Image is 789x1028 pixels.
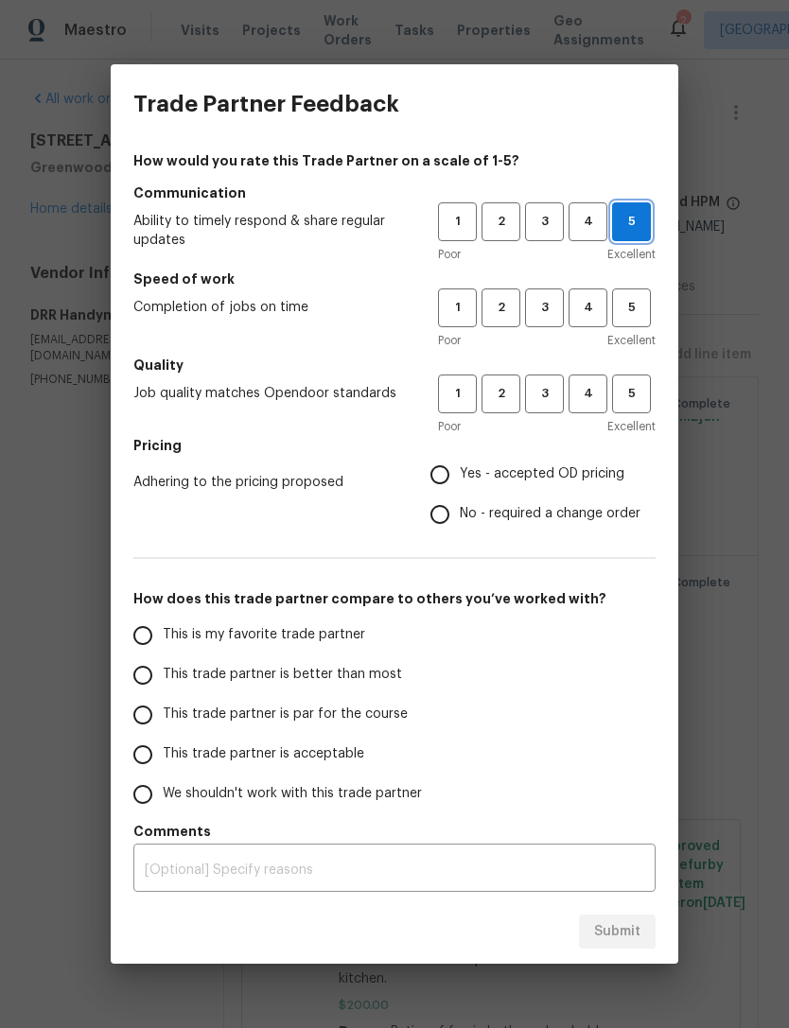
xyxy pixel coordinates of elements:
[440,211,475,233] span: 1
[438,375,477,413] button: 1
[570,297,605,319] span: 4
[438,202,477,241] button: 1
[607,245,656,264] span: Excellent
[525,375,564,413] button: 3
[527,297,562,319] span: 3
[133,151,656,170] h4: How would you rate this Trade Partner on a scale of 1-5?
[163,784,422,804] span: We shouldn't work with this trade partner
[569,288,607,327] button: 4
[133,616,656,814] div: How does this trade partner compare to others you’ve worked with?
[483,211,518,233] span: 2
[133,384,408,403] span: Job quality matches Opendoor standards
[133,212,408,250] span: Ability to timely respond & share regular updates
[612,288,651,327] button: 5
[527,211,562,233] span: 3
[614,297,649,319] span: 5
[133,356,656,375] h5: Quality
[569,375,607,413] button: 4
[438,417,461,436] span: Poor
[607,417,656,436] span: Excellent
[527,383,562,405] span: 3
[438,288,477,327] button: 1
[569,202,607,241] button: 4
[482,288,520,327] button: 2
[525,288,564,327] button: 3
[440,383,475,405] span: 1
[612,202,651,241] button: 5
[607,331,656,350] span: Excellent
[438,245,461,264] span: Poor
[570,211,605,233] span: 4
[460,464,624,484] span: Yes - accepted OD pricing
[163,744,364,764] span: This trade partner is acceptable
[133,436,656,455] h5: Pricing
[525,202,564,241] button: 3
[133,91,399,117] h3: Trade Partner Feedback
[483,297,518,319] span: 2
[133,589,656,608] h5: How does this trade partner compare to others you’ve worked with?
[612,375,651,413] button: 5
[430,455,656,534] div: Pricing
[163,665,402,685] span: This trade partner is better than most
[482,202,520,241] button: 2
[133,270,656,288] h5: Speed of work
[440,297,475,319] span: 1
[163,625,365,645] span: This is my favorite trade partner
[614,383,649,405] span: 5
[570,383,605,405] span: 4
[460,504,640,524] span: No - required a change order
[133,473,400,492] span: Adhering to the pricing proposed
[613,211,650,233] span: 5
[483,383,518,405] span: 2
[133,298,408,317] span: Completion of jobs on time
[133,183,656,202] h5: Communication
[482,375,520,413] button: 2
[163,705,408,724] span: This trade partner is par for the course
[133,822,656,841] h5: Comments
[438,331,461,350] span: Poor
